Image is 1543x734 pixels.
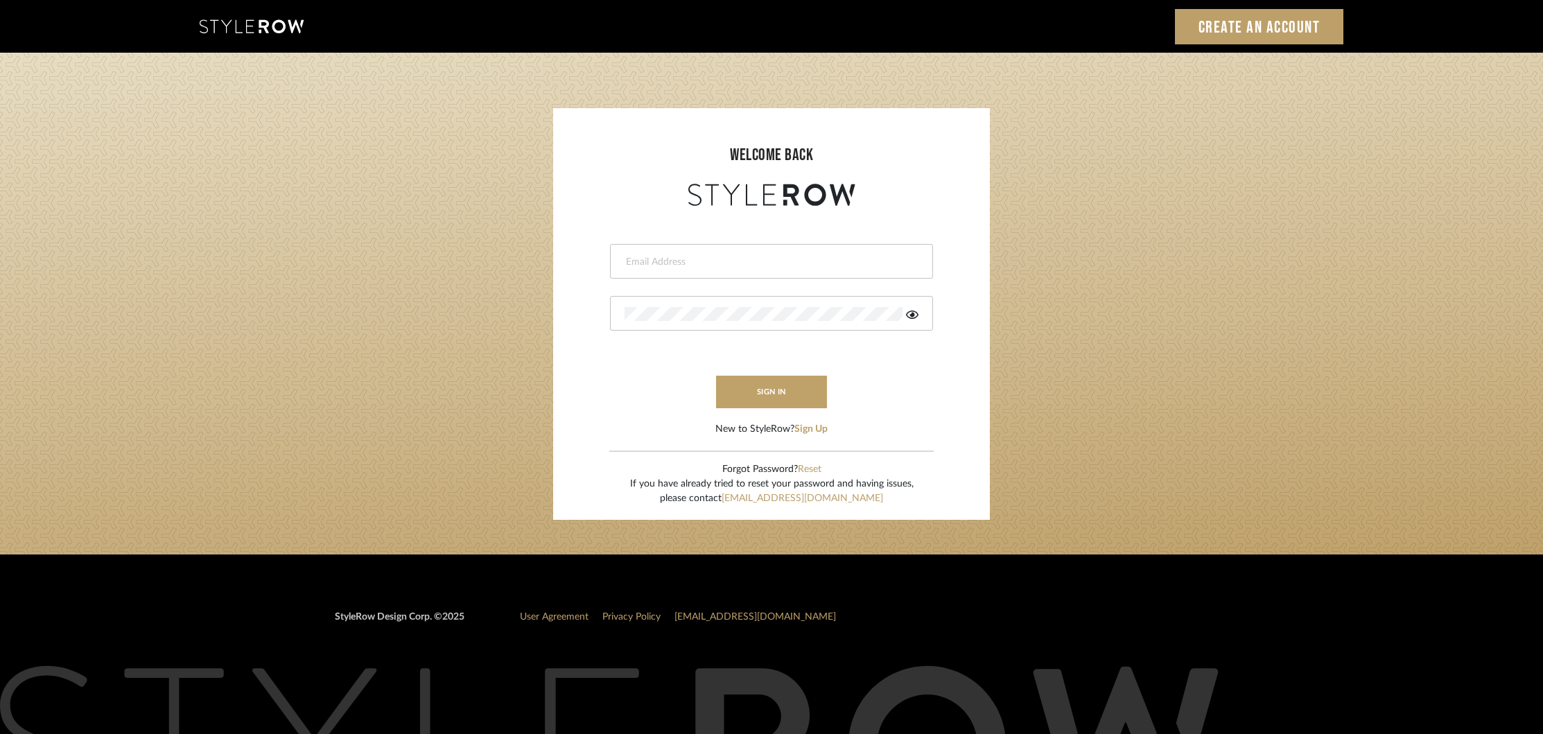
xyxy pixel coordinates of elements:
button: sign in [716,376,827,408]
div: StyleRow Design Corp. ©2025 [335,610,464,636]
a: Create an Account [1175,9,1344,44]
a: [EMAIL_ADDRESS][DOMAIN_NAME] [674,612,836,622]
button: Sign Up [794,422,828,437]
div: welcome back [567,143,976,168]
div: Forgot Password? [630,462,914,477]
a: Privacy Policy [602,612,661,622]
div: New to StyleRow? [715,422,828,437]
button: Reset [798,462,821,477]
a: [EMAIL_ADDRESS][DOMAIN_NAME] [722,493,883,503]
input: Email Address [625,255,915,269]
div: If you have already tried to reset your password and having issues, please contact [630,477,914,506]
a: User Agreement [520,612,589,622]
